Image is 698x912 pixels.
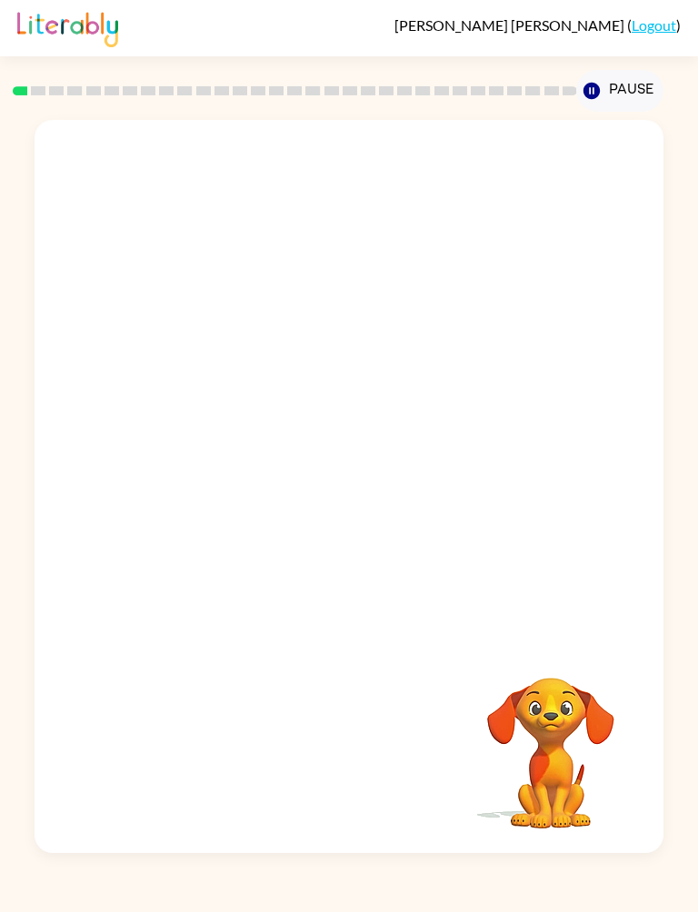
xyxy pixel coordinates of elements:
[632,16,676,34] a: Logout
[17,7,118,47] img: Literably
[394,16,681,34] div: ( )
[576,70,663,112] button: Pause
[460,649,642,831] video: Your browser must support playing .mp4 files to use Literably. Please try using another browser.
[394,16,627,34] span: [PERSON_NAME] [PERSON_NAME]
